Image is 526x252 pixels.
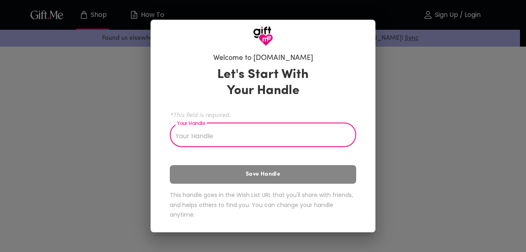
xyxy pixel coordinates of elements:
[213,53,313,63] h6: Welcome to [DOMAIN_NAME]
[170,190,356,220] h6: This handle goes in the Wish List URL that you'll share with friends, and helps others to find yo...
[170,111,356,119] span: *This field is required.
[207,67,319,99] h3: Let's Start With Your Handle
[170,125,347,147] input: Your Handle
[253,26,273,46] img: GiftMe Logo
